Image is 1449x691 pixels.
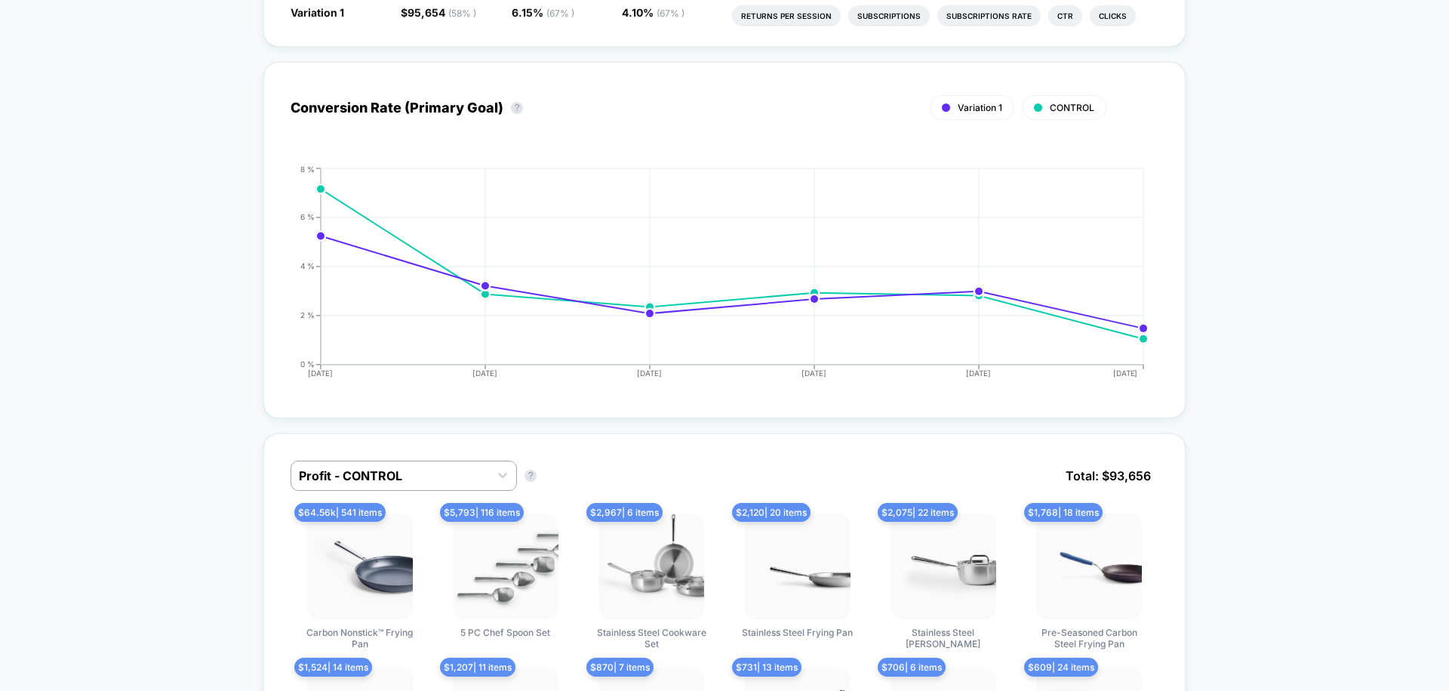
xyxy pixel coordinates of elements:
[300,359,315,369] tspan: 0 %
[802,369,827,378] tspan: [DATE]
[303,627,417,649] span: Carbon Nonstick™ Frying Pan
[887,627,1000,649] span: Stainless Steel [PERSON_NAME]
[294,658,372,677] span: $ 1,524 | 14 items
[275,165,1143,391] div: CONVERSION_RATE
[891,514,996,619] img: Stainless Steel Saucier
[300,261,315,270] tspan: 4 %
[300,164,315,173] tspan: 8 %
[622,6,685,19] span: 4.10 %
[300,212,315,221] tspan: 6 %
[308,369,333,378] tspan: [DATE]
[401,6,476,19] span: $
[598,514,704,619] img: Stainless Steel Cookware Set
[1024,503,1103,522] span: $ 1,768 | 18 items
[732,5,841,26] li: Returns Per Session
[1048,5,1082,26] li: Ctr
[848,5,930,26] li: Subscriptions
[294,503,386,522] span: $ 64.56k | 541 items
[1113,369,1138,378] tspan: [DATE]
[878,503,958,522] span: $ 2,075 | 22 items
[511,102,523,114] button: ?
[967,369,992,378] tspan: [DATE]
[745,514,851,619] img: Stainless Steel Frying Pan
[448,8,476,19] span: ( 58 % )
[300,310,315,319] tspan: 2 %
[291,6,344,19] span: Variation 1
[472,369,497,378] tspan: [DATE]
[958,102,1002,113] span: Variation 1
[586,503,663,522] span: $ 2,967 | 6 items
[595,627,708,649] span: Stainless Steel Cookware Set
[453,514,558,619] img: 5 PC Chef Spoon Set
[1058,461,1158,491] span: Total: $ 93,656
[460,627,550,638] span: 5 PC Chef Spoon Set
[586,658,654,677] span: $ 870 | 7 items
[1024,658,1098,677] span: $ 609 | 24 items
[637,369,662,378] tspan: [DATE]
[1050,102,1094,113] span: CONTROL
[440,503,524,522] span: $ 5,793 | 116 items
[732,658,801,677] span: $ 731 | 13 items
[1090,5,1136,26] li: Clicks
[878,658,946,677] span: $ 706 | 6 items
[1036,514,1142,619] img: Pre-Seasoned Carbon Steel Frying Pan
[525,470,537,482] button: ?
[440,658,515,677] span: $ 1,207 | 11 items
[937,5,1041,26] li: Subscriptions Rate
[732,503,811,522] span: $ 2,120 | 20 items
[657,8,685,19] span: ( 67 % )
[307,514,413,619] img: Carbon Nonstick™ Frying Pan
[512,6,574,19] span: 6.15 %
[546,8,574,19] span: ( 67 % )
[742,627,853,638] span: Stainless Steel Frying Pan
[1032,627,1146,649] span: Pre-Seasoned Carbon Steel Frying Pan
[408,6,476,19] span: 95,654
